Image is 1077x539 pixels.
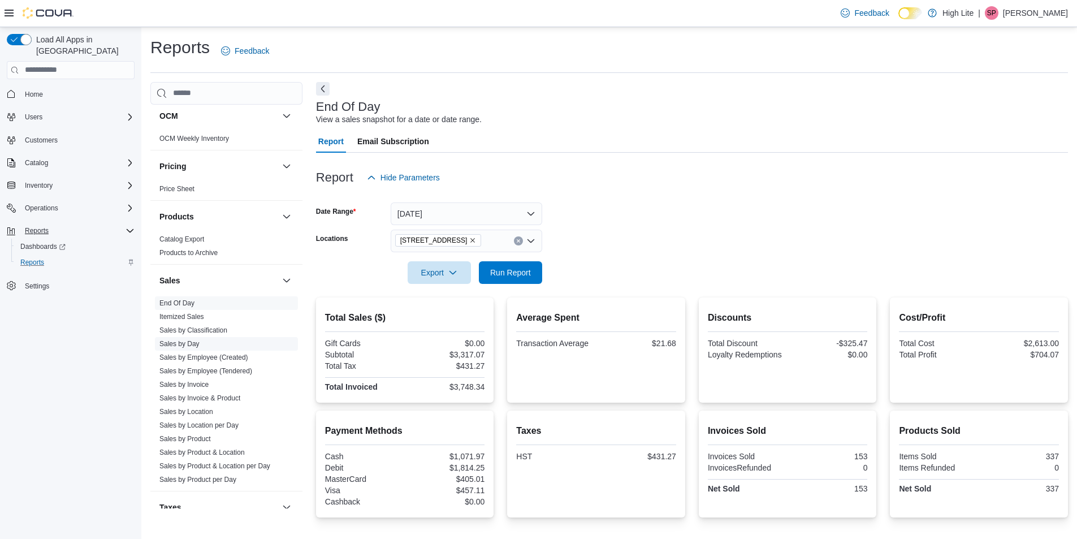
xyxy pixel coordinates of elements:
[407,361,485,370] div: $431.27
[159,449,245,456] a: Sales by Product & Location
[316,234,348,243] label: Locations
[325,361,403,370] div: Total Tax
[987,6,996,20] span: SP
[159,462,270,470] a: Sales by Product & Location per Day
[159,185,194,193] a: Price Sheet
[407,382,485,391] div: $3,748.34
[159,502,181,513] h3: Taxes
[20,87,135,101] span: Home
[599,452,676,461] div: $431.27
[316,171,353,184] h3: Report
[318,130,344,153] span: Report
[899,452,976,461] div: Items Sold
[20,179,57,192] button: Inventory
[708,350,785,359] div: Loyalty Redemptions
[380,172,440,183] span: Hide Parameters
[20,156,53,170] button: Catalog
[978,6,980,20] p: |
[708,484,740,493] strong: Net Sold
[516,339,594,348] div: Transaction Average
[357,130,429,153] span: Email Subscription
[708,311,868,325] h2: Discounts
[280,159,293,173] button: Pricing
[325,497,403,506] div: Cashback
[16,256,49,269] a: Reports
[159,476,236,484] a: Sales by Product per Day
[159,235,204,244] span: Catalog Export
[490,267,531,278] span: Run Report
[316,114,482,126] div: View a sales snapshot for a date or date range.
[790,463,867,472] div: 0
[32,34,135,57] span: Load All Apps in [GEOGRAPHIC_DATA]
[25,158,48,167] span: Catalog
[7,81,135,324] nav: Complex example
[159,110,278,122] button: OCM
[407,350,485,359] div: $3,317.07
[2,200,139,216] button: Operations
[708,452,785,461] div: Invoices Sold
[235,45,269,57] span: Feedback
[981,339,1059,348] div: $2,613.00
[898,7,922,19] input: Dark Mode
[854,7,889,19] span: Feedback
[407,486,485,495] div: $457.11
[159,339,200,348] span: Sales by Day
[362,166,444,189] button: Hide Parameters
[159,326,227,335] span: Sales by Classification
[899,424,1059,438] h2: Products Sold
[325,424,485,438] h2: Payment Methods
[599,339,676,348] div: $21.68
[516,311,676,325] h2: Average Spent
[981,350,1059,359] div: $704.07
[325,382,378,391] strong: Total Invoiced
[25,113,42,122] span: Users
[899,339,976,348] div: Total Cost
[20,133,135,147] span: Customers
[1003,6,1068,20] p: [PERSON_NAME]
[325,463,403,472] div: Debit
[400,235,468,246] span: [STREET_ADDRESS]
[985,6,998,20] div: Samira Perri
[159,380,209,389] span: Sales by Invoice
[526,236,535,245] button: Open list of options
[11,255,139,270] button: Reports
[899,463,976,472] div: Items Refunded
[16,240,135,253] span: Dashboards
[159,367,252,375] a: Sales by Employee (Tendered)
[159,394,240,402] a: Sales by Invoice & Product
[2,155,139,171] button: Catalog
[790,350,867,359] div: $0.00
[325,339,403,348] div: Gift Cards
[159,312,204,321] span: Itemized Sales
[942,6,974,20] p: High Lite
[2,178,139,193] button: Inventory
[407,339,485,348] div: $0.00
[280,274,293,287] button: Sales
[16,256,135,269] span: Reports
[407,463,485,472] div: $1,814.25
[159,421,239,429] a: Sales by Location per Day
[159,211,194,222] h3: Products
[159,110,178,122] h3: OCM
[391,202,542,225] button: [DATE]
[25,226,49,235] span: Reports
[325,452,403,461] div: Cash
[217,40,274,62] a: Feedback
[159,248,218,257] span: Products to Archive
[316,100,380,114] h3: End Of Day
[479,261,542,284] button: Run Report
[159,161,186,172] h3: Pricing
[20,258,44,267] span: Reports
[159,313,204,321] a: Itemized Sales
[150,232,302,264] div: Products
[159,462,270,471] span: Sales by Product & Location per Day
[25,181,53,190] span: Inventory
[159,326,227,334] a: Sales by Classification
[708,339,785,348] div: Total Discount
[159,235,204,243] a: Catalog Export
[407,452,485,461] div: $1,071.97
[159,407,213,416] span: Sales by Location
[150,36,210,59] h1: Reports
[159,211,278,222] button: Products
[2,109,139,125] button: Users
